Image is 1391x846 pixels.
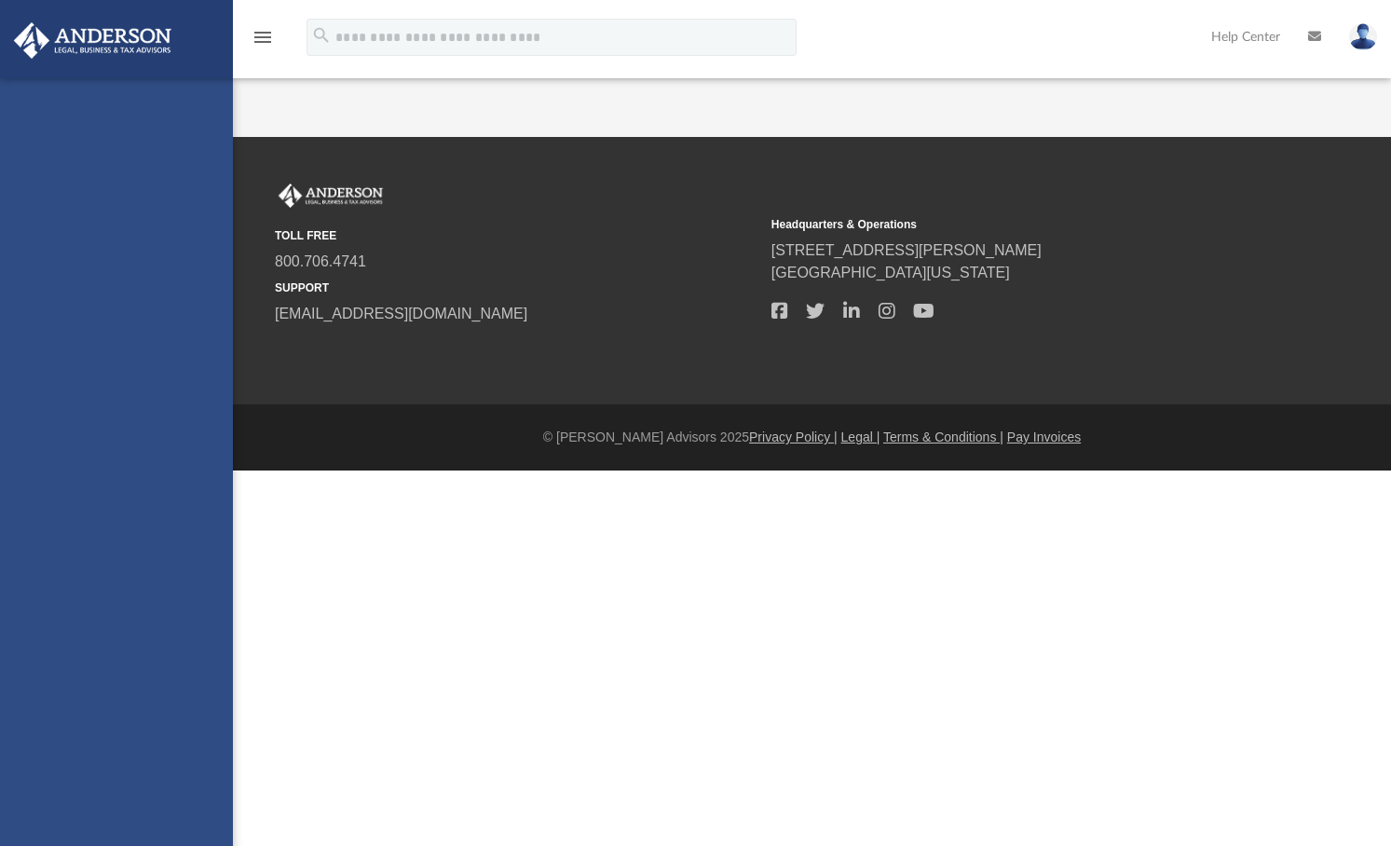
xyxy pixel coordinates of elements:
[1007,430,1081,444] a: Pay Invoices
[252,26,274,48] i: menu
[771,242,1042,258] a: [STREET_ADDRESS][PERSON_NAME]
[311,25,332,46] i: search
[233,428,1391,447] div: © [PERSON_NAME] Advisors 2025
[771,265,1010,280] a: [GEOGRAPHIC_DATA][US_STATE]
[275,253,366,269] a: 800.706.4741
[252,35,274,48] a: menu
[749,430,838,444] a: Privacy Policy |
[771,216,1255,233] small: Headquarters & Operations
[275,227,758,244] small: TOLL FREE
[8,22,177,59] img: Anderson Advisors Platinum Portal
[1349,23,1377,50] img: User Pic
[275,306,527,321] a: [EMAIL_ADDRESS][DOMAIN_NAME]
[883,430,1003,444] a: Terms & Conditions |
[841,430,880,444] a: Legal |
[275,280,758,296] small: SUPPORT
[275,184,387,208] img: Anderson Advisors Platinum Portal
